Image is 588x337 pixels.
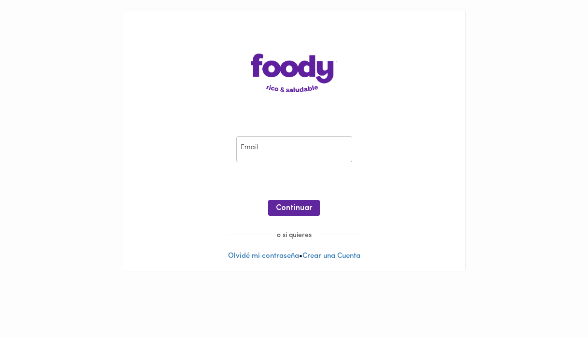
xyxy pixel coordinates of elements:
[302,253,360,260] a: Crear una Cuenta
[236,136,352,163] input: pepitoperez@gmail.com
[271,232,317,239] span: o si quieres
[251,54,338,92] img: logo-main-page.png
[276,204,312,213] span: Continuar
[268,200,320,216] button: Continuar
[532,281,578,327] iframe: Messagebird Livechat Widget
[228,253,299,260] a: Olvidé mi contraseña
[123,10,465,271] div: •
